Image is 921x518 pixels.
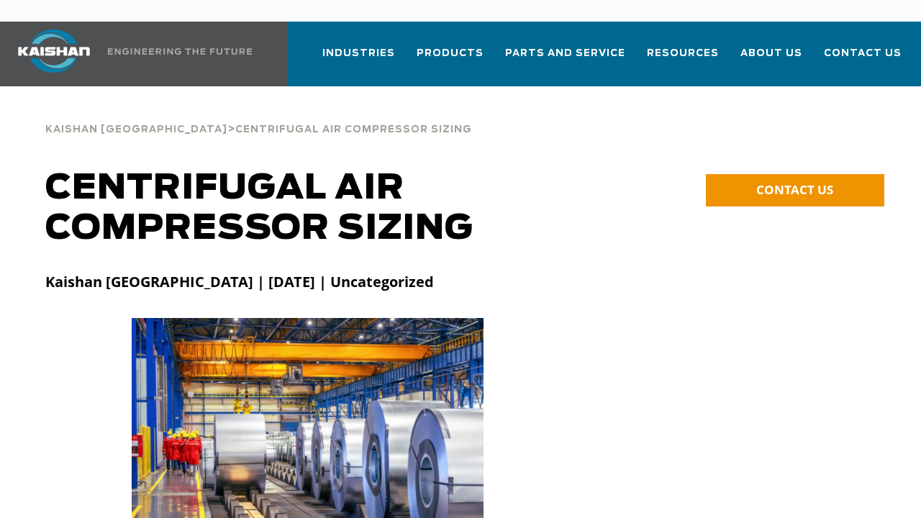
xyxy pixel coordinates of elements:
span: CONTACT US [756,181,833,198]
span: Centrifugal Air Compressor Sizing [235,125,472,135]
a: Industries [322,35,395,83]
a: Contact Us [824,35,902,83]
a: Parts and Service [505,35,625,83]
div: > [45,108,472,141]
a: Kaishan [GEOGRAPHIC_DATA] [45,122,227,135]
strong: Kaishan [GEOGRAPHIC_DATA] | [DATE] | Uncategorized [45,272,434,291]
a: Products [417,35,484,83]
span: Contact Us [824,45,902,62]
span: About Us [740,45,802,62]
span: Industries [322,45,395,62]
h1: Centrifugal Air Compressor Sizing [45,168,663,249]
a: CONTACT US [706,174,884,206]
img: Engineering the future [108,48,252,55]
span: Kaishan [GEOGRAPHIC_DATA] [45,125,227,135]
span: Products [417,45,484,62]
a: Resources [647,35,719,83]
a: Centrifugal Air Compressor Sizing [235,122,472,135]
span: Parts and Service [505,45,625,62]
a: About Us [740,35,802,83]
span: Resources [647,45,719,62]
